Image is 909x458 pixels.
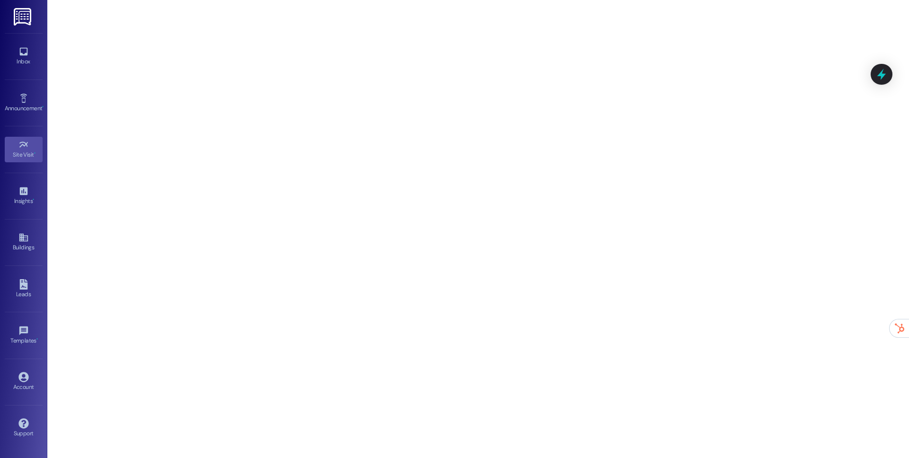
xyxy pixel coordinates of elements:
[33,196,34,203] span: •
[5,369,43,395] a: Account
[5,183,43,209] a: Insights •
[5,137,43,162] a: Site Visit •
[42,104,44,110] span: •
[34,150,36,157] span: •
[5,276,43,302] a: Leads
[36,336,38,343] span: •
[5,229,43,255] a: Buildings
[14,8,33,26] img: ResiDesk Logo
[5,415,43,441] a: Support
[5,44,43,69] a: Inbox
[5,323,43,348] a: Templates •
